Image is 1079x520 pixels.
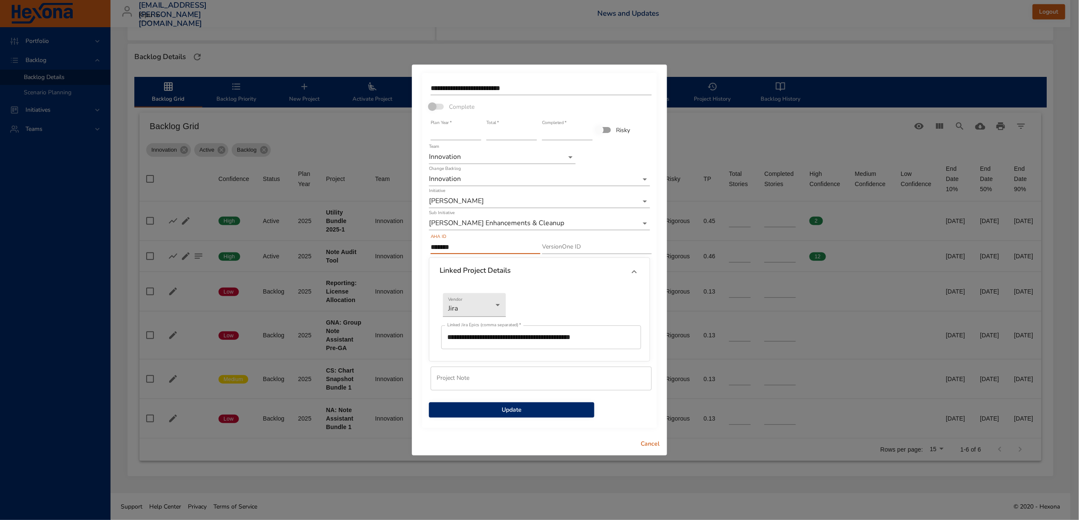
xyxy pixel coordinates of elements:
[443,293,506,317] div: Jira
[429,150,576,164] div: Innovation
[429,167,461,171] label: Change Backlog
[431,235,446,239] label: AHA ID
[429,189,446,193] label: Initiative
[616,126,630,135] span: Risky
[440,266,511,275] h6: Linked Project Details
[429,402,594,418] button: Update
[429,195,650,208] div: [PERSON_NAME]
[640,439,660,449] span: Cancel
[486,121,499,125] label: Total
[431,121,452,125] label: Plan Year
[429,172,650,186] div: Innovation
[429,258,650,286] div: Linked Project Details
[429,144,440,149] label: Team
[636,436,664,452] button: Cancel
[429,217,650,230] div: [PERSON_NAME] Enhancements & Cleanup
[429,211,455,215] label: Sub Initiative
[436,405,588,415] span: Update
[542,121,567,125] label: Completed
[449,102,474,111] span: Complete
